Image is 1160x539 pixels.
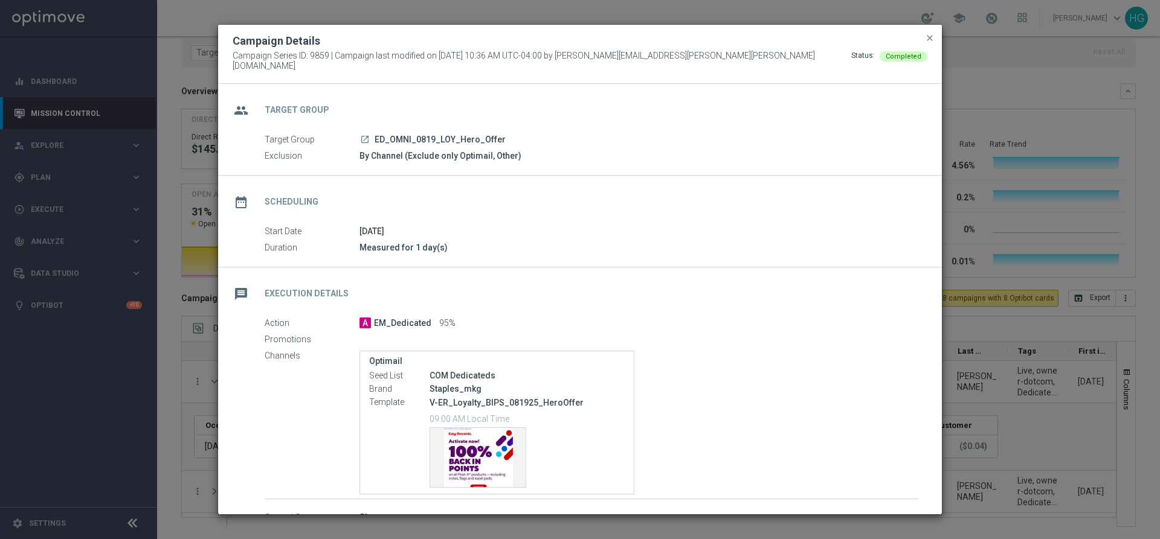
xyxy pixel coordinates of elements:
[359,150,918,162] div: By Channel (Exclude only Optimail, Other)
[430,412,625,424] p: 09:00 AM Local Time
[851,51,875,71] div: Status:
[265,135,359,145] label: Target Group
[439,318,456,329] span: 95%
[375,135,506,145] span: ED_OMNI_0819_LOY_Hero_Offer
[359,241,918,254] div: Measured for 1 day(s)
[369,356,625,366] label: Optimail
[265,512,359,523] label: Control Group
[359,511,918,523] div: 5%
[265,243,359,254] label: Duration
[230,283,252,305] i: message
[369,384,430,395] label: Brand
[430,383,625,395] div: Staples_mkg
[265,318,359,329] label: Action
[880,51,927,60] colored-tag: Completed
[233,51,851,71] span: Campaign Series ID: 9859 | Campaign last modified on [DATE] 10:36 AM UTC-04:00 by [PERSON_NAME][E...
[233,34,320,48] h2: Campaign Details
[369,371,430,381] label: Seed List
[230,100,252,121] i: group
[430,397,625,408] p: V-ER_Loyalty_BIPS_081925_HeroOffer
[265,151,359,162] label: Exclusion
[374,318,431,329] span: EM_Dedicated
[265,104,329,116] h2: Target Group
[925,33,935,43] span: close
[230,191,252,213] i: date_range
[359,225,918,237] div: [DATE]
[359,317,371,328] span: A
[886,53,921,60] span: Completed
[360,135,370,144] i: launch
[359,135,370,145] a: launch
[430,369,625,381] div: COM Dedicateds
[265,196,318,208] h2: Scheduling
[265,288,349,299] h2: Execution Details
[265,334,359,345] label: Promotions
[265,351,359,362] label: Channels
[369,397,430,408] label: Template
[265,226,359,237] label: Start Date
